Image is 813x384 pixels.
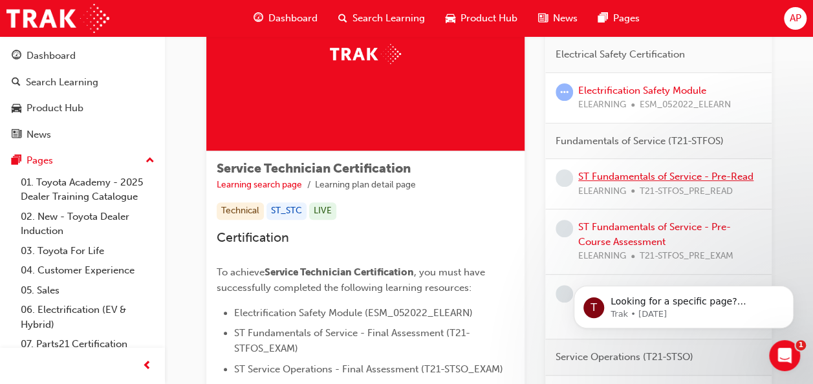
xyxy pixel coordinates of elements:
[5,149,160,173] button: Pages
[5,41,160,149] button: DashboardSearch LearningProduct HubNews
[16,334,160,354] a: 07. Parts21 Certification
[796,340,806,350] span: 1
[268,11,318,26] span: Dashboard
[352,11,425,26] span: Search Learning
[461,11,517,26] span: Product Hub
[217,161,411,176] span: Service Technician Certification
[16,261,160,281] a: 04. Customer Experience
[556,220,573,237] span: learningRecordVerb_NONE-icon
[640,98,731,112] span: ESM_052022_ELEARN
[553,11,578,26] span: News
[538,10,548,27] span: news-icon
[16,207,160,241] a: 02. New - Toyota Dealer Induction
[640,184,733,199] span: T21-STFOS_PRE_READ
[6,4,109,33] img: Trak
[5,44,160,68] a: Dashboard
[338,10,347,27] span: search-icon
[315,178,416,193] li: Learning plan detail page
[309,202,336,220] div: LIVE
[588,5,650,32] a: pages-iconPages
[578,98,626,112] span: ELEARNING
[640,249,733,264] span: T21-STFOS_PRE_EXAM
[26,75,98,90] div: Search Learning
[12,77,21,89] span: search-icon
[217,202,264,220] div: Technical
[5,70,160,94] a: Search Learning
[16,241,160,261] a: 03. Toyota For Life
[27,153,53,168] div: Pages
[769,340,800,371] iframe: Intercom live chat
[265,266,414,278] span: Service Technician Certification
[27,101,83,116] div: Product Hub
[556,83,573,101] span: learningRecordVerb_ATTEMPT-icon
[328,5,435,32] a: search-iconSearch Learning
[142,358,152,374] span: prev-icon
[446,10,455,27] span: car-icon
[16,300,160,334] a: 06. Electrification (EV & Hybrid)
[556,350,693,365] span: Service Operations (T21-STSO)
[578,249,626,264] span: ELEARNING
[5,96,160,120] a: Product Hub
[234,363,503,375] span: ST Service Operations - Final Assessment (T21-STSO_EXAM)
[613,11,640,26] span: Pages
[243,5,328,32] a: guage-iconDashboard
[12,50,21,62] span: guage-icon
[234,327,470,354] span: ST Fundamentals of Service - Final Assessment (T21-STFOS_EXAM)
[217,266,265,278] span: To achieve
[435,5,528,32] a: car-iconProduct Hub
[578,221,731,248] a: ST Fundamentals of Service - Pre-Course Assessment
[217,230,289,245] span: Certification
[330,44,401,64] img: Trak
[12,103,21,114] span: car-icon
[598,10,608,27] span: pages-icon
[12,155,21,167] span: pages-icon
[554,259,813,349] iframe: Intercom notifications message
[556,47,685,62] span: Electrical Safety Certification
[217,179,302,190] a: Learning search page
[254,10,263,27] span: guage-icon
[556,134,724,149] span: Fundamentals of Service (T21-STFOS)
[5,123,160,147] a: News
[27,127,51,142] div: News
[16,281,160,301] a: 05. Sales
[146,153,155,169] span: up-icon
[556,169,573,187] span: learningRecordVerb_NONE-icon
[16,173,160,207] a: 01. Toyota Academy - 2025 Dealer Training Catalogue
[578,184,626,199] span: ELEARNING
[266,202,307,220] div: ST_STC
[27,48,76,63] div: Dashboard
[234,307,473,319] span: Electrification Safety Module (ESM_052022_ELEARN)
[12,129,21,141] span: news-icon
[528,5,588,32] a: news-iconNews
[578,85,706,96] a: Electrification Safety Module
[784,7,807,30] button: AP
[789,11,801,26] span: AP
[578,171,753,182] a: ST Fundamentals of Service - Pre-Read
[217,266,488,293] span: , you must have successfully completed the following learning resources:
